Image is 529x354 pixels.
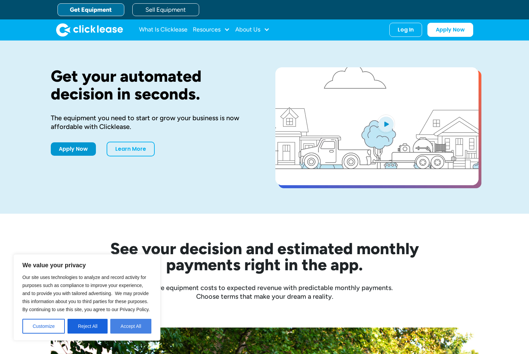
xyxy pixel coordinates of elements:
[57,3,124,16] a: Get Equipment
[132,3,199,16] a: Sell Equipment
[139,23,187,37] a: What Is Clicklease
[22,261,151,269] p: We value your privacy
[56,23,123,37] img: Clicklease logo
[22,319,65,334] button: Customize
[398,26,414,33] div: Log In
[275,67,479,185] a: open lightbox
[235,23,270,37] div: About Us
[51,114,254,131] div: The equipment you need to start or grow your business is now affordable with Clicklease.
[193,23,230,37] div: Resources
[51,283,479,301] div: Compare equipment costs to expected revenue with predictable monthly payments. Choose terms that ...
[51,142,96,156] a: Apply Now
[110,319,151,334] button: Accept All
[51,67,254,103] h1: Get your automated decision in seconds.
[68,319,108,334] button: Reject All
[377,115,395,133] img: Blue play button logo on a light blue circular background
[78,240,452,273] h2: See your decision and estimated monthly payments right in the app.
[427,23,473,37] a: Apply Now
[56,23,123,37] a: home
[22,275,150,312] span: Our site uses technologies to analyze and record activity for purposes such as compliance to impr...
[107,142,155,156] a: Learn More
[13,254,160,341] div: We value your privacy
